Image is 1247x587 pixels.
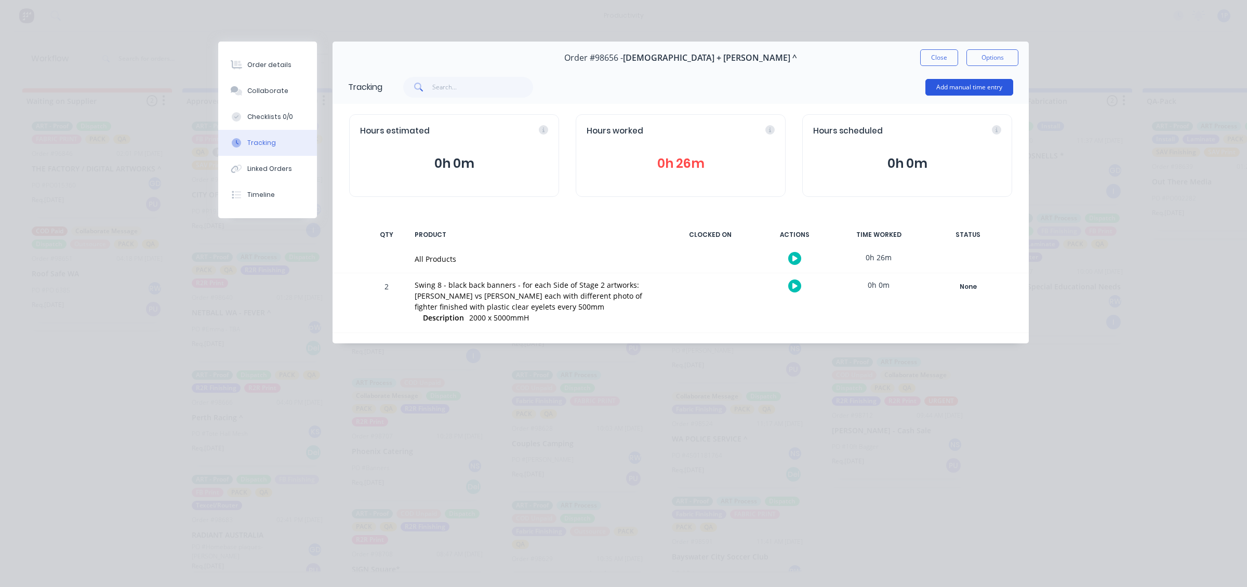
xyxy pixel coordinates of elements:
button: 0h 26m [587,154,775,174]
div: Collaborate [247,86,288,96]
div: CLOCKED ON [671,224,749,246]
div: Checklists 0/0 [247,112,293,122]
button: 0h 0m [360,154,548,174]
div: Order details [247,60,291,70]
button: 0h 0m [813,154,1001,174]
button: Collaborate [218,78,317,104]
button: Checklists 0/0 [218,104,317,130]
div: 2 [371,275,402,332]
div: PRODUCT [408,224,665,246]
span: Hours scheduled [813,125,883,137]
div: STATUS [924,224,1012,246]
span: Order #98656 - [564,53,623,63]
button: Add manual time entry [925,79,1013,96]
div: Tracking [348,81,382,94]
div: Tracking [247,138,276,148]
button: Close [920,49,958,66]
button: Timeline [218,182,317,208]
span: Description [423,312,464,323]
button: None [930,279,1006,294]
div: None [931,280,1005,293]
span: Hours estimated [360,125,430,137]
input: Search... [432,77,534,98]
div: 0h 26m [840,246,918,269]
button: Tracking [218,130,317,156]
div: All Products [415,254,659,264]
div: Timeline [247,190,275,199]
button: Options [966,49,1018,66]
span: [DEMOGRAPHIC_DATA] + [PERSON_NAME] ^ [623,53,797,63]
div: Swing 8 - black back banners - for each Side of Stage 2 artworks: [PERSON_NAME] vs [PERSON_NAME] ... [415,279,659,312]
span: Hours worked [587,125,643,137]
button: Linked Orders [218,156,317,182]
div: QTY [371,224,402,246]
div: ACTIONS [755,224,833,246]
button: Order details [218,52,317,78]
span: 2000 x 5000mmH [469,313,529,323]
div: Linked Orders [247,164,292,174]
div: TIME WORKED [840,224,918,246]
div: 0h 0m [840,273,918,297]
